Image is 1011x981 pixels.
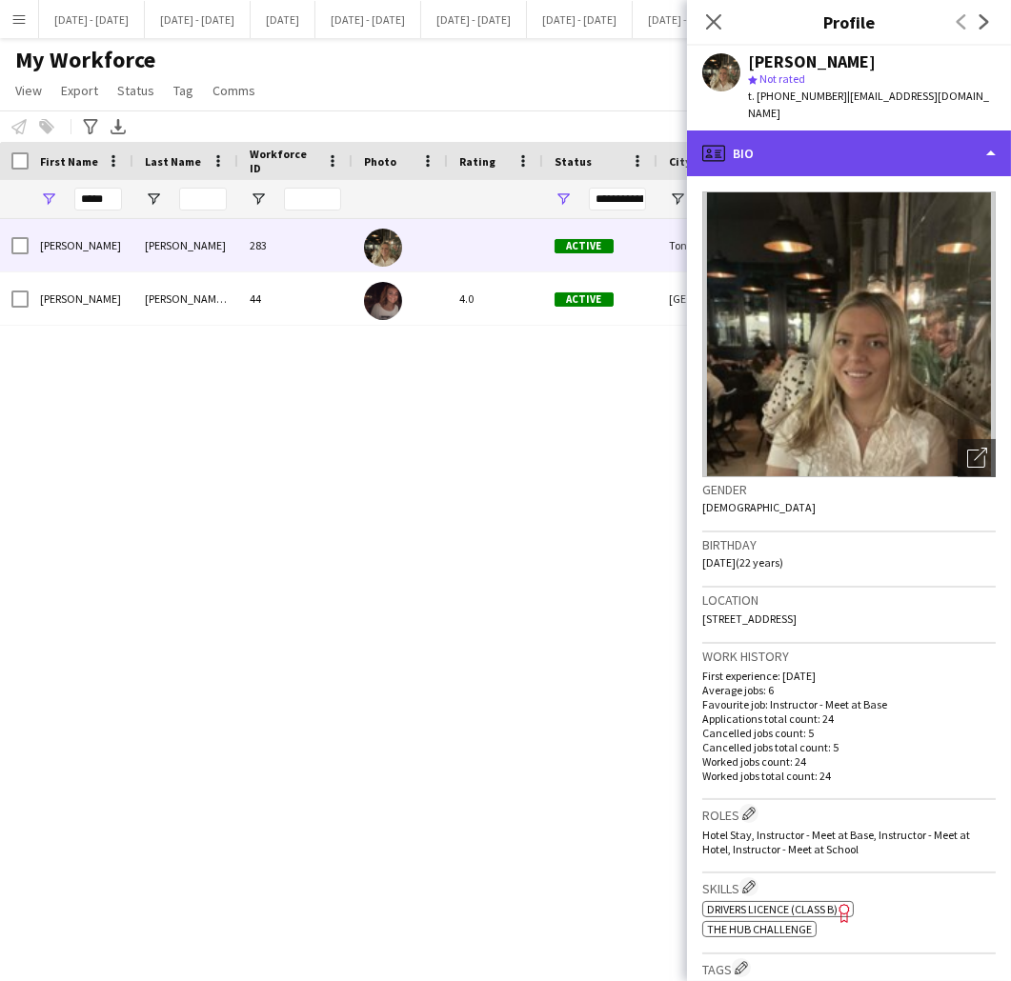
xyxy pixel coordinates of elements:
h3: Gender [702,481,996,498]
span: Workforce ID [250,147,318,175]
p: Average jobs: 6 [702,683,996,697]
span: | [EMAIL_ADDRESS][DOMAIN_NAME] [748,89,989,120]
span: Not rated [759,71,805,86]
span: [DEMOGRAPHIC_DATA] [702,500,816,514]
span: Drivers Licence (Class B) [707,902,838,916]
img: Emily Pratt [364,229,402,267]
a: Status [110,78,162,103]
span: Status [555,154,592,169]
div: Tonbridge [657,219,772,271]
img: Crew avatar or photo [702,191,996,477]
div: Open photos pop-in [958,439,996,477]
h3: Location [702,591,996,609]
button: [DATE] [251,1,315,38]
span: Hotel Stay, Instructor - Meet at Base, Instructor - Meet at Hotel, Instructor - Meet at School [702,828,970,856]
h3: Birthday [702,536,996,553]
a: Comms [205,78,263,103]
button: [DATE] - [DATE] [39,1,145,38]
button: Open Filter Menu [669,190,686,208]
span: My Workforce [15,46,155,74]
span: Status [117,82,154,99]
div: [PERSON_NAME] [29,272,133,325]
input: Workforce ID Filter Input [284,188,341,210]
a: Export [53,78,106,103]
h3: Skills [702,877,996,897]
input: Last Name Filter Input [179,188,227,210]
div: 283 [238,219,353,271]
span: View [15,82,42,99]
img: Emily Rowe Smythe [364,282,402,320]
span: Tag [173,82,193,99]
button: [DATE] - [DATE] [421,1,527,38]
h3: Work history [702,648,996,665]
p: Favourite job: Instructor - Meet at Base [702,697,996,711]
span: First Name [40,154,98,169]
p: Applications total count: 24 [702,711,996,726]
button: Open Filter Menu [40,190,57,208]
div: [PERSON_NAME] [133,219,238,271]
div: Bio [687,130,1011,176]
button: Open Filter Menu [145,190,162,208]
h3: Profile [687,10,1011,34]
app-action-btn: Advanced filters [79,115,102,138]
p: Worked jobs count: 24 [702,754,996,769]
a: View [8,78,50,103]
a: Tag [166,78,201,103]
button: [DATE] - [DATE] [145,1,251,38]
button: Open Filter Menu [250,190,267,208]
span: t. [PHONE_NUMBER] [748,89,847,103]
span: Last Name [145,154,201,169]
p: Worked jobs total count: 24 [702,769,996,783]
h3: Roles [702,804,996,824]
span: Active [555,239,614,253]
button: [DATE] - [DATE] [315,1,421,38]
app-action-btn: Export XLSX [107,115,130,138]
div: [PERSON_NAME] [29,219,133,271]
span: Comms [212,82,255,99]
input: First Name Filter Input [74,188,122,210]
span: The Hub Challenge [707,922,812,936]
button: [DATE] - [DATE] [633,1,738,38]
div: 4.0 [448,272,543,325]
div: 44 [238,272,353,325]
button: Open Filter Menu [555,190,572,208]
span: Export [61,82,98,99]
span: [STREET_ADDRESS] [702,611,797,626]
span: [DATE] (22 years) [702,555,783,570]
span: Rating [459,154,495,169]
div: [PERSON_NAME] [PERSON_NAME] [133,272,238,325]
p: Cancelled jobs total count: 5 [702,740,996,754]
p: First experience: [DATE] [702,669,996,683]
button: [DATE] - [DATE] [527,1,633,38]
h3: Tags [702,958,996,978]
div: [GEOGRAPHIC_DATA] [657,272,772,325]
p: Cancelled jobs count: 5 [702,726,996,740]
span: Photo [364,154,396,169]
span: City [669,154,691,169]
span: Active [555,292,614,307]
div: [PERSON_NAME] [748,53,876,70]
